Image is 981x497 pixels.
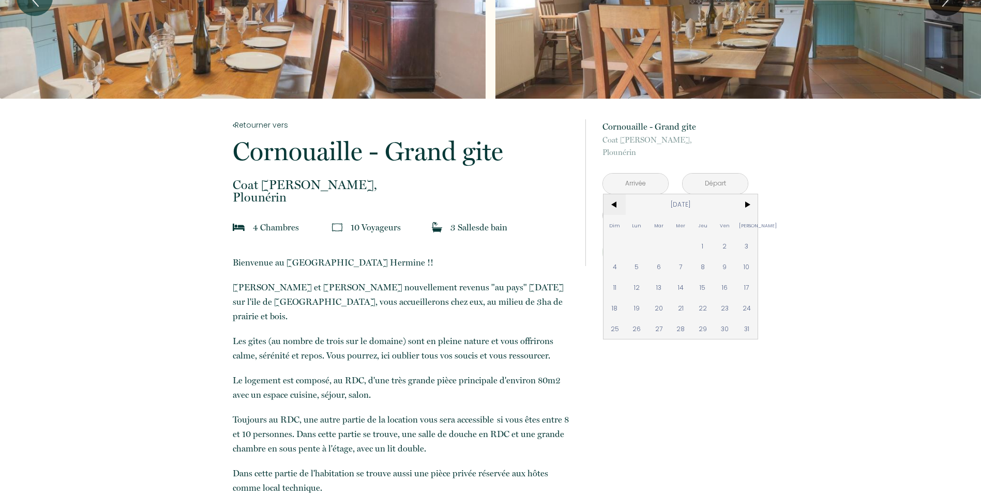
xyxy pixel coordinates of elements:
[736,215,758,236] span: [PERSON_NAME]
[670,215,692,236] span: Mer
[603,256,626,277] span: 4
[626,277,648,298] span: 12
[736,256,758,277] span: 10
[670,256,692,277] span: 7
[332,222,342,232] img: guests
[647,215,670,236] span: Mar
[692,298,714,318] span: 22
[603,318,626,339] span: 25
[714,318,736,339] span: 30
[233,466,572,495] p: Dans cette partie de l'habitation se trouve aussi une pièce privée réservée aux hôtes comme local...
[233,179,572,204] p: Plounérin
[626,256,648,277] span: 5
[692,236,714,256] span: 1
[233,412,572,456] p: Toujours au RDC, une autre partie de la location vous sera accessible si vous êtes entre 8 et 10 ...
[714,236,736,256] span: 2
[295,222,299,232] span: s
[714,298,736,318] span: 23
[647,256,670,277] span: 6
[692,318,714,339] span: 29
[253,220,299,235] p: 4 Chambre
[233,334,572,363] p: Les gîtes (au nombre de trois sur le domaine) sont en pleine nature et vous offrirons calme, séré...
[626,298,648,318] span: 19
[233,119,572,131] a: Retourner vers
[603,194,626,215] span: <
[603,277,626,298] span: 11
[647,318,670,339] span: 27
[714,256,736,277] span: 9
[683,174,748,194] input: Départ
[233,373,572,402] p: ​Le logement est composé, au RDC, d'une très grande pièce principale d'environ 80m2 avec un espac...
[714,215,736,236] span: Ven
[603,298,626,318] span: 18
[626,318,648,339] span: 26
[647,277,670,298] span: 13
[233,179,572,191] span: Coat [PERSON_NAME],
[736,236,758,256] span: 3
[450,220,507,235] p: 3 Salle de bain
[736,318,758,339] span: 31
[670,277,692,298] span: 14
[692,215,714,236] span: Jeu
[351,220,401,235] p: 10 Voyageur
[692,277,714,298] span: 15
[670,298,692,318] span: 21
[603,215,626,236] span: Dim
[626,194,736,215] span: [DATE]
[670,318,692,339] span: 28
[714,277,736,298] span: 16
[736,277,758,298] span: 17
[476,222,479,232] span: s
[736,298,758,318] span: 24
[626,215,648,236] span: Lun
[602,134,748,159] p: Plounérin
[602,134,748,146] span: Coat [PERSON_NAME],
[647,298,670,318] span: 20
[233,280,572,323] p: [PERSON_NAME] et [PERSON_NAME] nouvellement revenus "au pays" [DATE] sur l'ile de [GEOGRAPHIC_DAT...
[233,138,572,164] p: Cornouaille - Grand gite
[603,174,668,194] input: Arrivée
[233,255,572,270] p: Bienvenue au [GEOGRAPHIC_DATA] Hermine !!
[602,238,748,266] button: Réserver
[736,194,758,215] span: >
[692,256,714,277] span: 8
[397,222,401,232] span: s
[602,119,748,134] p: Cornouaille - Grand gite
